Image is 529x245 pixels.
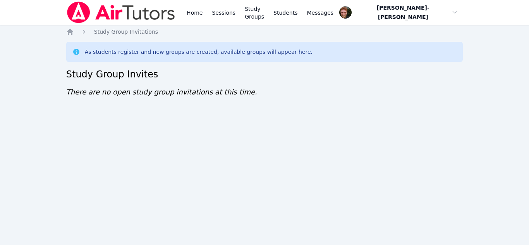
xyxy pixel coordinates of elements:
a: Study Group Invitations [94,28,158,36]
span: Messages [307,9,334,17]
h2: Study Group Invites [66,68,463,81]
img: Air Tutors [66,2,176,23]
span: There are no open study group invitations at this time. [66,88,257,96]
span: Study Group Invitations [94,29,158,35]
div: As students register and new groups are created, available groups will appear here. [85,48,313,56]
nav: Breadcrumb [66,28,463,36]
